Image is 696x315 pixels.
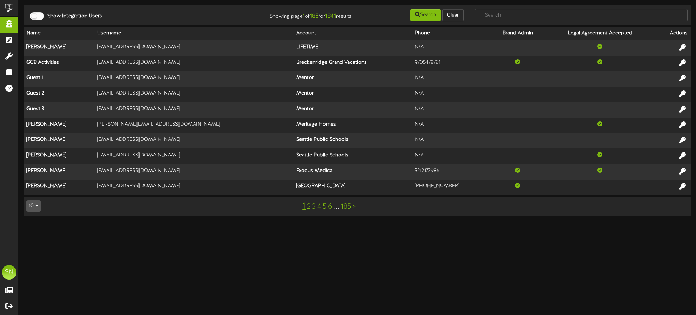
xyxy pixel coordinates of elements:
th: Guest 2 [24,87,94,102]
th: Exodus Medical [293,164,412,180]
td: N/A [412,40,490,56]
th: Mentor [293,71,412,87]
td: [PERSON_NAME][EMAIL_ADDRESS][DOMAIN_NAME] [94,118,293,133]
th: Username [94,27,293,40]
th: Phone [412,27,490,40]
th: Mentor [293,87,412,102]
td: N/A [412,148,490,164]
th: [PERSON_NAME] [24,180,94,195]
a: ... [334,203,339,211]
td: N/A [412,87,490,102]
td: [EMAIL_ADDRESS][DOMAIN_NAME] [94,164,293,180]
th: [PERSON_NAME] [24,40,94,56]
button: Clear [442,9,464,21]
th: Brand Admin [490,27,546,40]
button: 10 [26,200,41,212]
th: Seattle Public Schools [293,148,412,164]
th: [PERSON_NAME] [24,148,94,164]
a: 2 [307,203,311,211]
th: Breckenridge Grand Vacations [293,56,412,71]
td: [EMAIL_ADDRESS][DOMAIN_NAME] [94,87,293,102]
th: [PERSON_NAME] [24,133,94,149]
td: [EMAIL_ADDRESS][DOMAIN_NAME] [94,148,293,164]
th: [PERSON_NAME] [24,118,94,133]
a: 6 [328,203,332,211]
td: [EMAIL_ADDRESS][DOMAIN_NAME] [94,102,293,118]
td: [EMAIL_ADDRESS][DOMAIN_NAME] [94,133,293,149]
th: [PERSON_NAME] [24,164,94,180]
th: Account [293,27,412,40]
label: Show Integration Users [42,13,102,20]
td: 3212173986 [412,164,490,180]
th: Legal Agreement Accepted [546,27,654,40]
td: N/A [412,102,490,118]
th: LIFETIME [293,40,412,56]
a: > [353,203,356,211]
td: [EMAIL_ADDRESS][DOMAIN_NAME] [94,71,293,87]
a: 5 [323,203,327,211]
th: Actions [654,27,691,40]
th: Seattle Public Schools [293,133,412,149]
a: 4 [317,203,321,211]
div: Showing page of for results [245,8,357,21]
th: Meritage Homes [293,118,412,133]
td: [PHONE_NUMBER] [412,180,490,195]
th: GC8 Activities [24,56,94,71]
td: 9705478781 [412,56,490,71]
strong: 185 [310,13,319,20]
button: Search [410,9,441,21]
th: Mentor [293,102,412,118]
th: Guest 3 [24,102,94,118]
strong: 1 [303,13,305,20]
th: Name [24,27,94,40]
td: N/A [412,118,490,133]
td: [EMAIL_ADDRESS][DOMAIN_NAME] [94,180,293,195]
div: SN [2,265,16,280]
a: 3 [312,203,316,211]
td: N/A [412,71,490,87]
td: N/A [412,133,490,149]
td: [EMAIL_ADDRESS][DOMAIN_NAME] [94,56,293,71]
th: Guest 1 [24,71,94,87]
td: [EMAIL_ADDRESS][DOMAIN_NAME] [94,40,293,56]
strong: 1841 [325,13,336,20]
th: [GEOGRAPHIC_DATA] [293,180,412,195]
a: 1 [302,202,306,211]
a: 185 [341,203,351,211]
input: -- Search -- [475,9,688,21]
